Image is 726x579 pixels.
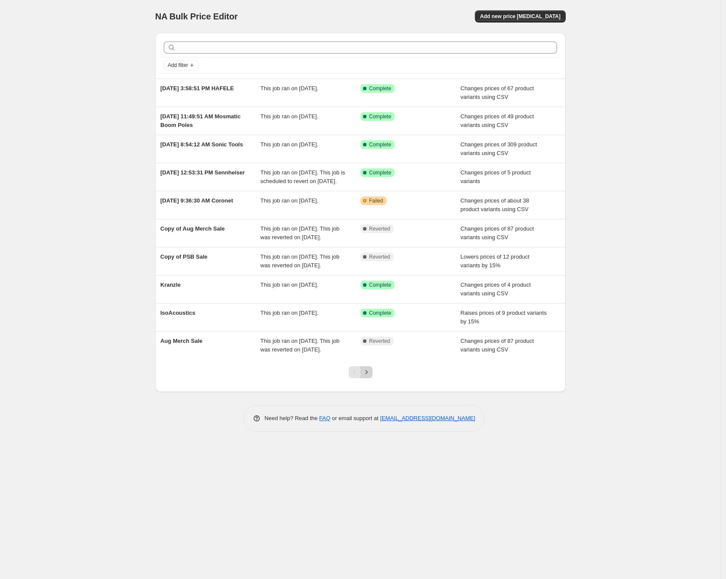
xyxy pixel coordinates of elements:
[160,225,225,232] span: Copy of Aug Merch Sale
[160,169,245,176] span: [DATE] 12:53:31 PM Sennheiser
[369,197,383,204] span: Failed
[160,253,207,260] span: Copy of PSB Sale
[155,12,238,21] span: NA Bulk Price Editor
[261,338,340,353] span: This job ran on [DATE]. This job was reverted on [DATE].
[349,366,373,378] nav: Pagination
[261,282,318,288] span: This job ran on [DATE].
[261,113,318,120] span: This job ran on [DATE].
[369,225,390,232] span: Reverted
[160,113,241,128] span: [DATE] 11:49:51 AM Mosmatic Boom Poles
[461,225,534,240] span: Changes prices of 87 product variants using CSV
[369,282,391,288] span: Complete
[160,310,195,316] span: IsoAcoustics
[369,169,391,176] span: Complete
[264,415,319,421] span: Need help? Read the
[461,338,534,353] span: Changes prices of 87 product variants using CSV
[261,197,318,204] span: This job ran on [DATE].
[461,85,534,100] span: Changes prices of 67 product variants using CSV
[461,113,534,128] span: Changes prices of 49 product variants using CSV
[168,62,188,69] span: Add filter
[461,253,530,269] span: Lowers prices of 12 product variants by 15%
[475,10,566,22] button: Add new price [MEDICAL_DATA]
[261,141,318,148] span: This job ran on [DATE].
[369,310,391,316] span: Complete
[369,338,390,345] span: Reverted
[369,113,391,120] span: Complete
[160,282,181,288] span: Kranzle
[261,169,345,184] span: This job ran on [DATE]. This job is scheduled to revert on [DATE].
[319,415,331,421] a: FAQ
[160,141,243,148] span: [DATE] 8:54:12 AM Sonic Tools
[261,253,340,269] span: This job ran on [DATE]. This job was reverted on [DATE].
[480,13,560,20] span: Add new price [MEDICAL_DATA]
[261,225,340,240] span: This job ran on [DATE]. This job was reverted on [DATE].
[369,253,390,260] span: Reverted
[164,60,198,70] button: Add filter
[160,338,203,344] span: Aug Merch Sale
[160,85,234,92] span: [DATE] 3:58:51 PM HAFELE
[360,366,373,378] button: Next
[461,310,547,325] span: Raises prices of 9 product variants by 15%
[369,85,391,92] span: Complete
[461,169,531,184] span: Changes prices of 5 product variants
[261,310,318,316] span: This job ran on [DATE].
[380,415,475,421] a: [EMAIL_ADDRESS][DOMAIN_NAME]
[461,197,529,212] span: Changes prices of about 38 product variants using CSV
[369,141,391,148] span: Complete
[160,197,233,204] span: [DATE] 9:36:30 AM Coronet
[331,415,380,421] span: or email support at
[461,282,531,297] span: Changes prices of 4 product variants using CSV
[461,141,537,156] span: Changes prices of 309 product variants using CSV
[261,85,318,92] span: This job ran on [DATE].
